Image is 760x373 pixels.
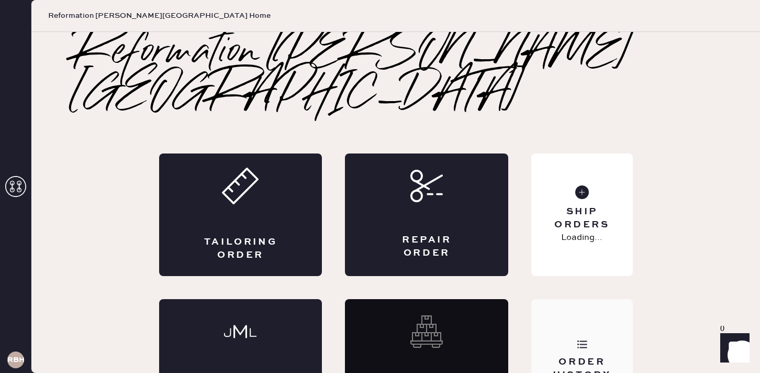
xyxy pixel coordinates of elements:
div: Tailoring Order [201,236,281,262]
iframe: Front Chat [710,326,755,371]
span: Reformation [PERSON_NAME][GEOGRAPHIC_DATA] Home [48,10,271,21]
p: Loading... [561,232,602,244]
div: Repair Order [387,234,466,260]
h2: Reformation [PERSON_NAME][GEOGRAPHIC_DATA] [73,32,718,116]
h3: RBHA [7,356,24,364]
div: Ship Orders [540,205,624,232]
